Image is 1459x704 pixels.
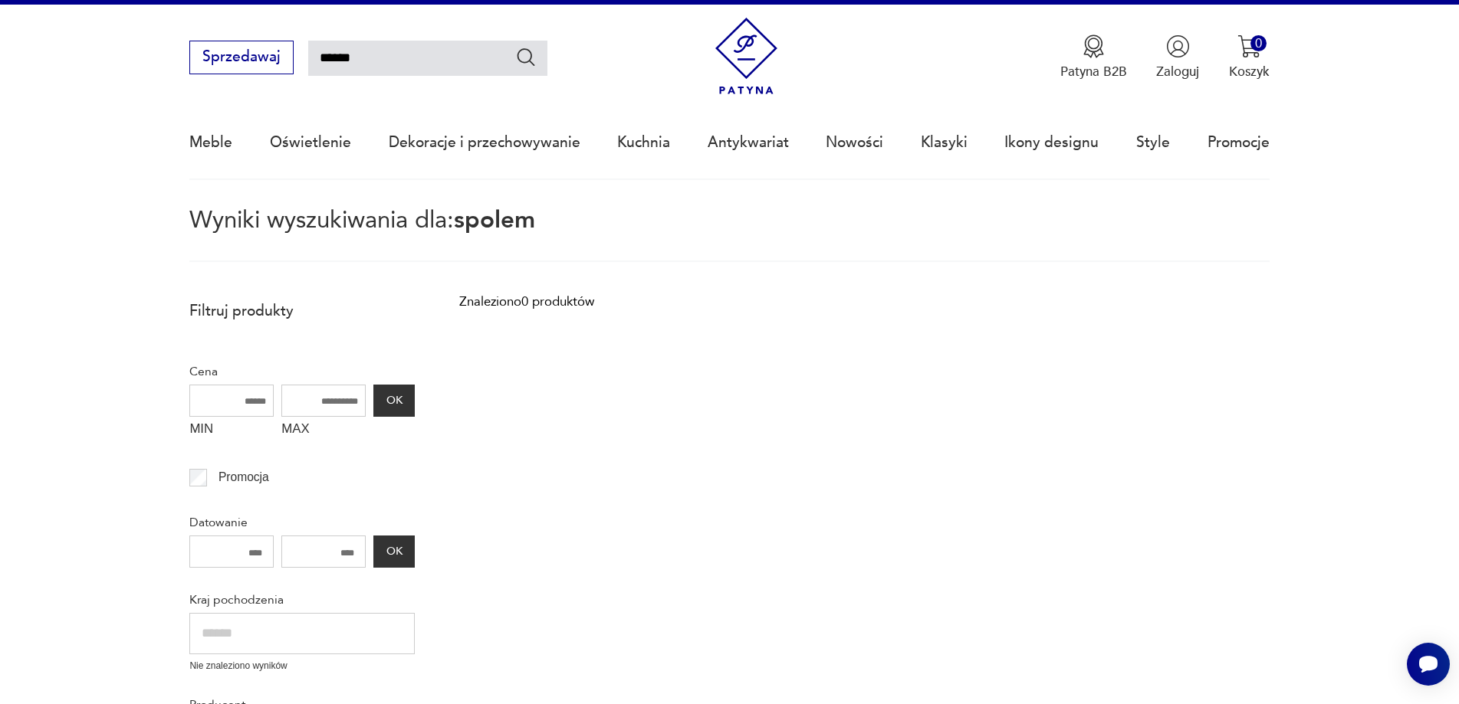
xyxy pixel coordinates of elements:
[189,52,293,64] a: Sprzedawaj
[270,107,351,178] a: Oświetlenie
[708,107,789,178] a: Antykwariat
[1060,63,1127,80] p: Patyna B2B
[189,590,415,610] p: Kraj pochodzenia
[1004,107,1099,178] a: Ikony designu
[515,46,537,68] button: Szukaj
[389,107,580,178] a: Dekoracje i przechowywanie
[1166,34,1190,58] img: Ikonka użytkownika
[189,512,415,532] p: Datowanie
[281,417,366,446] label: MAX
[454,204,535,236] span: spolem
[1229,34,1270,80] button: 0Koszyk
[1229,63,1270,80] p: Koszyk
[189,107,232,178] a: Meble
[1156,63,1199,80] p: Zaloguj
[1060,34,1127,80] a: Ikona medaluPatyna B2B
[1250,35,1267,51] div: 0
[189,659,415,673] p: Nie znaleziono wyników
[921,107,968,178] a: Klasyki
[189,417,274,446] label: MIN
[219,467,269,487] p: Promocja
[459,292,594,312] div: Znaleziono 0 produktów
[826,107,883,178] a: Nowości
[373,385,415,417] button: OK
[1237,34,1261,58] img: Ikona koszyka
[189,362,415,381] p: Cena
[1156,34,1199,80] button: Zaloguj
[1060,34,1127,80] button: Patyna B2B
[1407,643,1450,686] iframe: Smartsupp widget button
[189,209,1269,262] p: Wyniki wyszukiwania dla:
[708,18,785,95] img: Patyna - sklep z meblami i dekoracjami vintage
[1082,34,1106,58] img: Ikona medalu
[617,107,670,178] a: Kuchnia
[1136,107,1170,178] a: Style
[189,301,415,321] p: Filtruj produkty
[189,41,293,74] button: Sprzedawaj
[373,535,415,568] button: OK
[1208,107,1270,178] a: Promocje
